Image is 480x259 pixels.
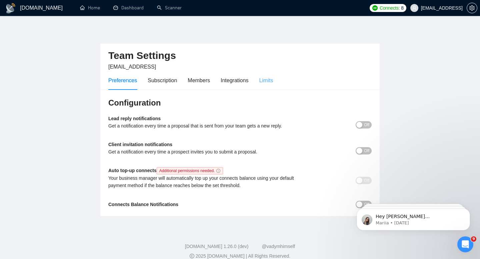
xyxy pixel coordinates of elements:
[364,147,369,154] span: Off
[364,177,369,184] span: Off
[364,121,369,129] span: Off
[108,76,137,85] div: Preferences
[188,76,210,85] div: Members
[108,168,226,173] b: Auto top-up connects
[5,3,16,14] img: logo
[221,76,249,85] div: Integrations
[80,5,100,11] a: homeHome
[108,142,172,147] b: Client invitation notifications
[148,76,177,85] div: Subscription
[108,116,161,121] b: Lead reply notifications
[113,5,144,11] a: dashboardDashboard
[108,64,156,70] span: [EMAIL_ADDRESS]
[216,169,220,173] span: info-circle
[108,174,306,189] div: Your business manager will automatically top up your connects balance using your default payment ...
[157,167,223,174] span: Additional permissions needed.
[457,236,473,252] iframe: Intercom live chat
[108,49,372,63] h2: Team Settings
[471,236,476,242] span: 9
[108,202,178,207] b: Connects Balance Notifications
[185,244,249,249] a: [DOMAIN_NAME] 1.26.0 (dev)
[108,148,306,155] div: Get a notification every time a prospect invites you to submit a proposal.
[467,3,477,13] button: setting
[380,4,400,12] span: Connects:
[347,194,480,241] iframe: Intercom notifications message
[157,5,182,11] a: searchScanner
[467,5,477,11] a: setting
[190,254,194,258] span: copyright
[372,5,378,11] img: upwork-logo.png
[259,76,273,85] div: Limits
[108,122,306,129] div: Get a notification every time a proposal that is sent from your team gets a new reply.
[108,98,372,108] h3: Configuration
[401,4,404,12] span: 8
[262,244,295,249] a: @vadymhimself
[412,6,417,10] span: user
